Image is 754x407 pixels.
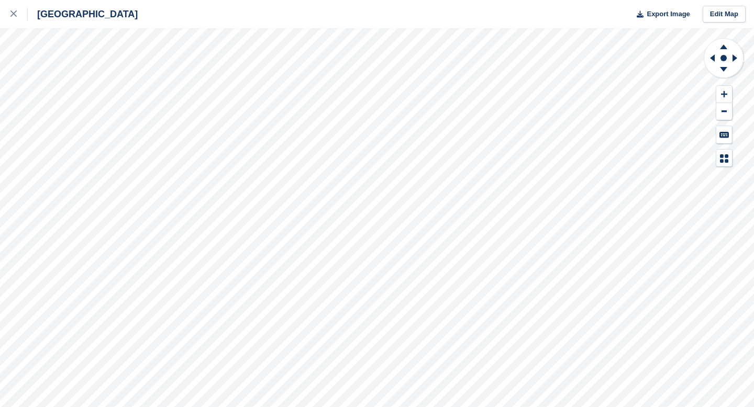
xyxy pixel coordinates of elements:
[716,86,732,103] button: Zoom In
[716,103,732,120] button: Zoom Out
[647,9,690,19] span: Export Image
[703,6,746,23] a: Edit Map
[28,8,138,20] div: [GEOGRAPHIC_DATA]
[716,150,732,167] button: Map Legend
[630,6,690,23] button: Export Image
[716,126,732,143] button: Keyboard Shortcuts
